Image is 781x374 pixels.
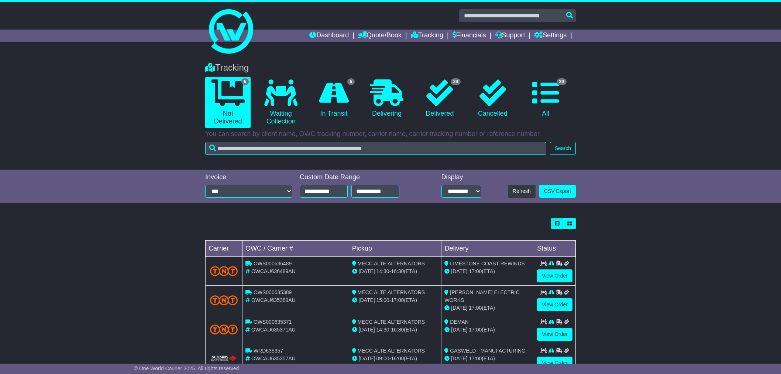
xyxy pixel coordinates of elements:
[376,327,389,333] span: 14:30
[537,328,572,341] a: View Order
[537,357,572,370] a: View Order
[537,269,572,282] a: View Order
[444,289,519,303] span: [PERSON_NAME] ELECTRIC WORKS
[258,77,303,128] a: Waiting Collection
[251,268,296,274] span: OWCAU636489AU
[241,78,249,85] span: 5
[469,356,482,361] span: 17:00
[391,327,404,333] span: 16:30
[391,297,404,303] span: 17:00
[352,326,438,334] div: - (ETA)
[210,324,238,334] img: TNT_Domestic.png
[469,305,482,311] span: 17:00
[205,173,292,181] div: Invoice
[210,295,238,305] img: TNT_Domestic.png
[469,268,482,274] span: 17:00
[453,30,486,42] a: Financials
[376,356,389,361] span: 09:00
[411,30,443,42] a: Tracking
[444,355,531,363] div: (ETA)
[451,356,467,361] span: [DATE]
[469,327,482,333] span: 17:00
[557,78,567,85] span: 29
[300,173,418,181] div: Custom Date Range
[534,30,567,42] a: Settings
[441,173,481,181] div: Display
[352,296,438,304] div: - (ETA)
[450,261,525,266] span: LIMESTONE COAST REWINDS
[537,298,572,311] a: View Order
[450,319,469,325] span: DEMAN
[210,355,238,362] img: HiTrans.png
[534,241,576,257] td: Status
[417,77,462,120] a: 24 Delivered
[359,297,375,303] span: [DATE]
[444,268,531,275] div: (ETA)
[352,268,438,275] div: - (ETA)
[495,30,525,42] a: Support
[508,185,536,198] button: Refresh
[358,289,425,295] span: MECC ALTE ALTERNATORS
[311,77,357,120] a: 5 In Transit
[450,348,526,354] span: GASWELD - MANUFACTURING
[347,78,355,85] span: 5
[358,30,402,42] a: Quote/Book
[451,327,467,333] span: [DATE]
[441,241,534,257] td: Delivery
[376,268,389,274] span: 14:30
[470,77,515,120] a: Cancelled
[210,266,238,276] img: TNT_Domestic.png
[349,241,441,257] td: Pickup
[444,304,531,312] div: (ETA)
[251,356,296,361] span: OWCAU635357AU
[254,319,292,325] span: OWS000635371
[359,268,375,274] span: [DATE]
[358,261,425,266] span: MECC ALTE ALTERNATORS
[376,297,389,303] span: 15:00
[550,142,576,155] button: Search
[254,348,283,354] span: WRD635357
[359,356,375,361] span: [DATE]
[451,78,461,85] span: 24
[523,77,568,120] a: 29 All
[358,348,425,354] span: MECC ALTE ALTERNATORS
[134,365,241,371] span: © One World Courier 2025. All rights reserved.
[352,355,438,363] div: - (ETA)
[358,319,425,325] span: MECC ALTE ALTERNATORS
[451,305,467,311] span: [DATE]
[391,356,404,361] span: 16:00
[251,327,296,333] span: OWCAU635371AU
[451,268,467,274] span: [DATE]
[202,62,579,73] div: Tracking
[539,185,576,198] a: CSV Export
[254,261,292,266] span: OWS000636489
[359,327,375,333] span: [DATE]
[444,326,531,334] div: (ETA)
[364,77,409,120] a: Delivering
[242,241,349,257] td: OWC / Carrier #
[251,297,296,303] span: OWCAU635389AU
[309,30,349,42] a: Dashboard
[391,268,404,274] span: 16:30
[205,77,251,128] a: 5 Not Delivered
[206,241,242,257] td: Carrier
[254,289,292,295] span: OWS000635389
[205,130,576,138] p: You can search by client name, OWC tracking number, carrier name, carrier tracking number or refe...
